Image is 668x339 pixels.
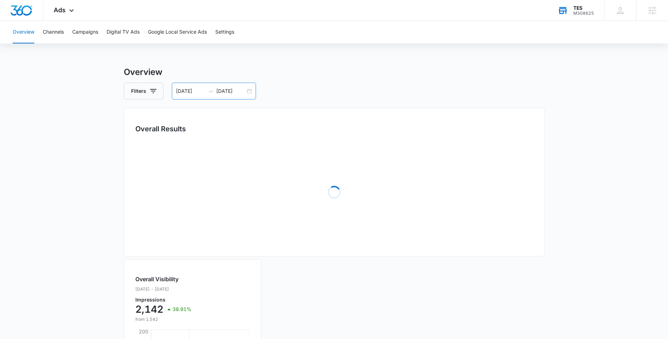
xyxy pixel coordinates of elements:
h3: Overview [124,66,545,78]
p: Impressions [135,297,191,302]
span: swap-right [208,88,214,94]
h3: Overall Results [135,124,186,134]
button: Digital TV Ads [107,21,140,43]
p: 38.91% [173,307,191,312]
input: Start date [176,87,205,95]
p: [DATE] - [DATE] [135,286,191,292]
input: End date [216,87,245,95]
div: account id [573,11,594,16]
span: to [208,88,214,94]
button: Channels [43,21,64,43]
button: Google Local Service Ads [148,21,207,43]
tspan: 200 [139,328,148,334]
p: 2,142 [135,304,163,315]
span: Ads [54,6,66,14]
h2: Overall Visibility [135,275,191,283]
p: from 1,542 [135,316,191,323]
div: account name [573,5,594,11]
button: Overview [13,21,34,43]
button: Filters [124,83,163,99]
button: Settings [215,21,234,43]
button: Campaigns [72,21,98,43]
